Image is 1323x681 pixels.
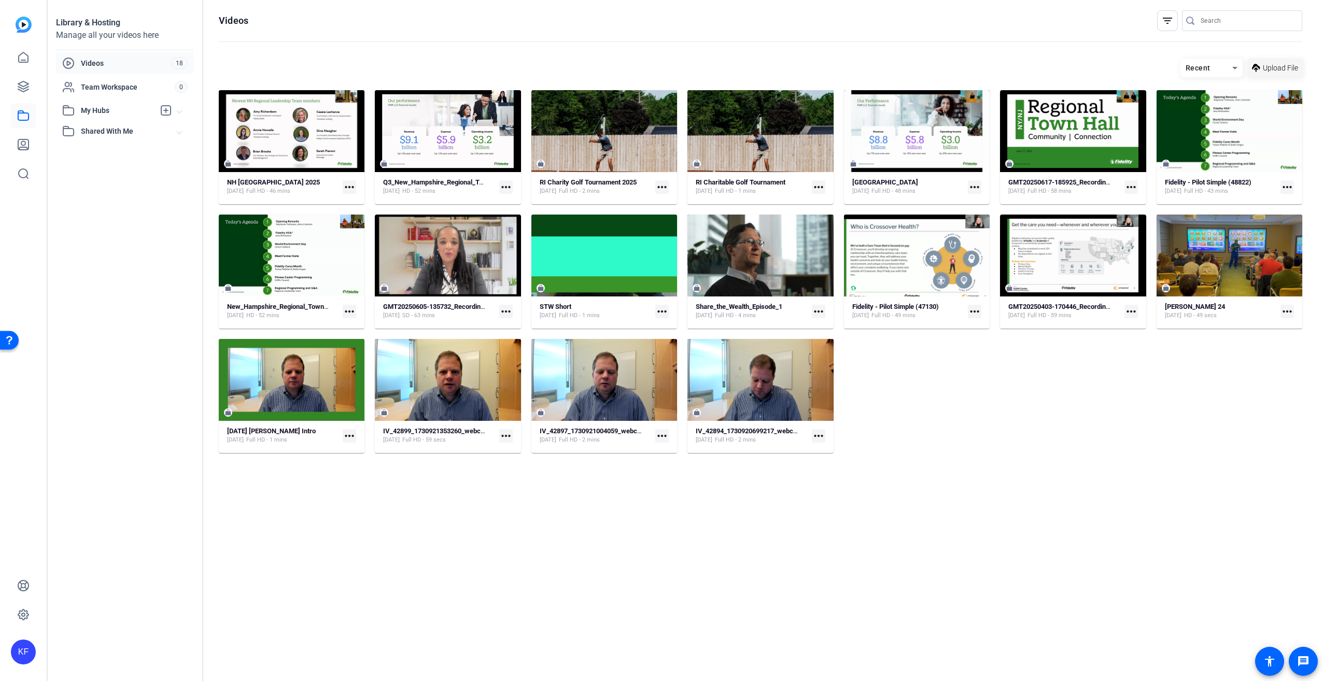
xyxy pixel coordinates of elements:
mat-icon: more_horiz [1280,305,1294,318]
span: [DATE] [383,187,400,195]
span: HD - 52 mins [402,187,435,195]
a: GMT20250403-170446_Recording_1920x1200[DATE]Full HD - 59 mins [1008,303,1120,320]
a: IV_42894_1730920699217_webcam[DATE]Full HD - 2 mins [696,427,807,444]
span: HD - 52 mins [246,311,279,320]
span: Full HD - 48 mins [871,187,916,195]
span: HD - 49 secs [1184,311,1217,320]
button: Upload File [1248,59,1302,77]
a: Fidelity - Pilot Simple (48822)[DATE]Full HD - 43 mins [1165,178,1276,195]
a: Share_the_Wealth_Episode_1[DATE]Full HD - 4 mins [696,303,807,320]
mat-icon: more_horiz [499,305,513,318]
strong: IV_42894_1730920699217_webcam [696,427,803,435]
strong: [DATE] [PERSON_NAME] Intro [227,427,316,435]
mat-icon: more_horiz [343,180,356,194]
span: Full HD - 4 mins [715,311,756,320]
span: [DATE] [227,436,244,444]
strong: Fidelity - Pilot Simple (48822) [1165,178,1251,186]
strong: [PERSON_NAME] 24 [1165,303,1225,310]
img: blue-gradient.svg [16,17,32,33]
div: Library & Hosting [56,17,194,29]
span: Full HD - 2 mins [715,436,756,444]
span: Full HD - 59 mins [1028,311,1072,320]
strong: IV_42897_1730921004059_webcam [540,427,646,435]
h1: Videos [219,15,248,27]
mat-icon: more_horiz [812,305,825,318]
mat-icon: more_horiz [812,429,825,443]
span: Full HD - 43 mins [1184,187,1228,195]
span: [DATE] [1008,311,1025,320]
span: [DATE] [383,311,400,320]
span: Videos [81,58,171,68]
strong: [GEOGRAPHIC_DATA] [852,178,918,186]
mat-icon: more_horiz [968,305,981,318]
mat-icon: more_horiz [655,429,669,443]
mat-icon: more_horiz [1124,305,1138,318]
strong: RI Charity Golf Tournament 2025 [540,178,637,186]
div: Manage all your videos here [56,29,194,41]
mat-icon: filter_list [1161,15,1174,27]
a: [DATE] [PERSON_NAME] Intro[DATE]Full HD - 1 mins [227,427,339,444]
mat-icon: more_horiz [343,429,356,443]
strong: GMT20250617-185925_Recording_1920x1200 [1008,178,1145,186]
a: Fidelity - Pilot Simple (47130)[DATE]Full HD - 49 mins [852,303,964,320]
a: STW Short[DATE]Full HD - 1 mins [540,303,651,320]
span: Full HD - 1 mins [715,187,756,195]
mat-icon: more_horiz [655,305,669,318]
a: RI Charity Golf Tournament 2025[DATE]Full HD - 2 mins [540,178,651,195]
mat-icon: more_horiz [1280,180,1294,194]
a: GMT20250617-185925_Recording_1920x1200[DATE]Full HD - 58 mins [1008,178,1120,195]
strong: NH [GEOGRAPHIC_DATA] 2025 [227,178,320,186]
mat-icon: more_horiz [812,180,825,194]
mat-icon: more_horiz [655,180,669,194]
span: [DATE] [540,187,556,195]
span: Full HD - 1 mins [559,311,600,320]
span: [DATE] [227,187,244,195]
strong: GMT20250403-170446_Recording_1920x1200 [1008,303,1145,310]
span: [DATE] [383,436,400,444]
strong: Q3_New_Hampshire_Regional_Town_Hall [383,178,506,186]
mat-icon: message [1297,655,1310,668]
span: 18 [171,58,188,69]
a: [GEOGRAPHIC_DATA][DATE]Full HD - 48 mins [852,178,964,195]
div: KF [11,640,36,664]
strong: Share_the_Wealth_Episode_1 [696,303,782,310]
a: [PERSON_NAME] 24[DATE]HD - 49 secs [1165,303,1276,320]
span: Full HD - 59 secs [402,436,446,444]
a: New_Hampshire_Regional_Town_Hall_6_5_2025[DATE]HD - 52 mins [227,303,339,320]
span: Full HD - 49 mins [871,311,916,320]
span: Full HD - 58 mins [1028,187,1072,195]
span: [DATE] [852,311,869,320]
span: [DATE] [1165,187,1181,195]
strong: GMT20250605-135732_Recording_1920x1020 [383,303,520,310]
span: Team Workspace [81,82,175,92]
a: RI Charitable Golf Tournament[DATE]Full HD - 1 mins [696,178,807,195]
a: GMT20250605-135732_Recording_1920x1020[DATE]SD - 63 mins [383,303,495,320]
mat-icon: more_horiz [499,429,513,443]
span: [DATE] [540,311,556,320]
mat-icon: more_horiz [968,180,981,194]
span: 0 [175,81,188,93]
strong: Fidelity - Pilot Simple (47130) [852,303,939,310]
strong: IV_42899_1730921353260_webcam [383,427,490,435]
span: Full HD - 2 mins [559,436,600,444]
span: [DATE] [227,311,244,320]
span: [DATE] [696,187,712,195]
strong: STW Short [540,303,571,310]
span: [DATE] [1008,187,1025,195]
mat-expansion-panel-header: My Hubs [56,100,194,121]
span: My Hubs [81,105,154,116]
mat-icon: more_horiz [1124,180,1138,194]
span: Upload File [1263,63,1298,74]
span: Shared With Me [81,126,177,137]
a: IV_42899_1730921353260_webcam[DATE]Full HD - 59 secs [383,427,495,444]
mat-icon: more_horiz [343,305,356,318]
strong: New_Hampshire_Regional_Town_Hall_6_5_2025 [227,303,370,310]
span: Full HD - 46 mins [246,187,290,195]
mat-icon: more_horiz [499,180,513,194]
mat-icon: accessibility [1263,655,1276,668]
span: [DATE] [852,187,869,195]
span: Full HD - 2 mins [559,187,600,195]
mat-expansion-panel-header: Shared With Me [56,121,194,141]
span: [DATE] [540,436,556,444]
span: Recent [1186,64,1211,72]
